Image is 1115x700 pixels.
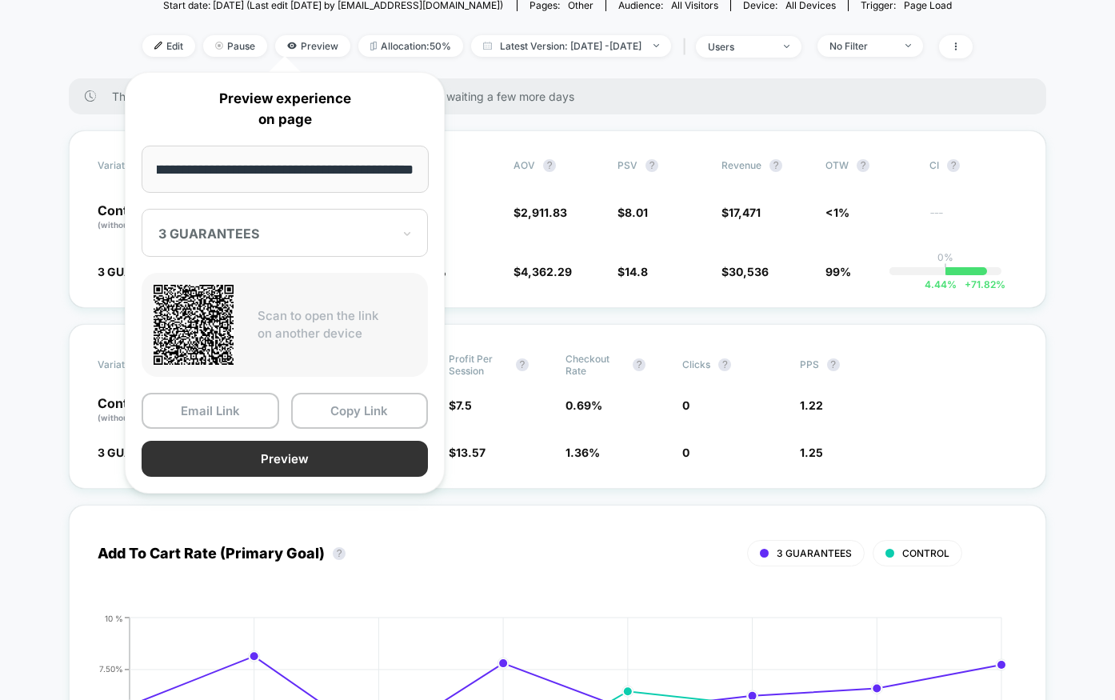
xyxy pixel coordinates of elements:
button: ? [633,358,645,371]
img: end [215,42,223,50]
span: $ [514,265,572,278]
span: 1.25 [800,446,823,459]
span: <1% [825,206,849,219]
span: (without changes) [98,413,170,422]
div: No Filter [829,40,893,52]
span: 1.36 % [565,446,600,459]
img: end [905,44,911,47]
span: $ [514,206,567,219]
span: CI [929,159,1017,172]
span: 7.5 [456,398,472,412]
tspan: 10 % [105,613,123,622]
button: Email Link [142,393,279,429]
span: 1.22 [800,398,823,412]
span: 0 [682,398,689,412]
span: 4,362.29 [521,265,572,278]
span: $ [617,265,648,278]
span: 13.57 [456,446,486,459]
span: 2,911.83 [521,206,567,219]
button: ? [947,159,960,172]
p: Control [98,397,198,424]
span: $ [449,398,472,412]
span: 3 GUARANTEES [777,547,852,559]
span: Checkout Rate [565,353,625,377]
img: rebalance [370,42,377,50]
span: 4.44 % [925,278,957,290]
img: end [653,44,659,47]
span: (without changes) [98,220,170,230]
span: Profit Per Session [449,353,508,377]
p: 0% [937,251,953,263]
button: ? [827,358,840,371]
span: 8.01 [625,206,648,219]
span: OTW [825,159,913,172]
span: PSV [617,159,637,171]
span: AOV [514,159,535,171]
span: $ [617,206,648,219]
img: edit [154,42,162,50]
span: PPS [800,358,819,370]
span: --- [929,208,1017,231]
span: 71.82 % [957,278,1005,290]
button: ? [333,547,346,560]
span: | [679,35,696,58]
span: + [965,278,971,290]
button: ? [543,159,556,172]
span: CONTROL [902,547,949,559]
span: 14.8 [625,265,648,278]
p: Control [98,204,186,231]
span: Allocation: 50% [358,35,463,57]
span: 30,536 [729,265,769,278]
img: calendar [483,42,492,50]
tspan: 7.50% [99,664,123,674]
span: Edit [142,35,195,57]
span: Revenue [721,159,761,171]
span: 17,471 [729,206,761,219]
span: There are still no statistically significant results. We recommend waiting a few more days [112,90,1014,103]
span: Variation [98,353,186,377]
img: end [784,45,789,48]
button: Copy Link [291,393,429,429]
p: Scan to open the link on another device [258,307,416,343]
span: 99% [825,265,851,278]
button: ? [516,358,529,371]
div: users [708,41,772,53]
span: Clicks [682,358,710,370]
span: Preview [275,35,350,57]
button: ? [645,159,658,172]
span: 3 GUARANTEES [98,446,185,459]
button: ? [857,159,869,172]
p: | [944,263,947,275]
button: ? [718,358,731,371]
span: 0 [682,446,689,459]
span: Variation [98,159,186,172]
button: Preview [142,441,428,477]
span: 3 GUARANTEES [98,265,185,278]
span: $ [721,265,769,278]
span: Latest Version: [DATE] - [DATE] [471,35,671,57]
span: $ [449,446,486,459]
span: 0.69 % [565,398,602,412]
span: Pause [203,35,267,57]
p: Preview experience on page [142,89,428,130]
button: ? [769,159,782,172]
span: $ [721,206,761,219]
